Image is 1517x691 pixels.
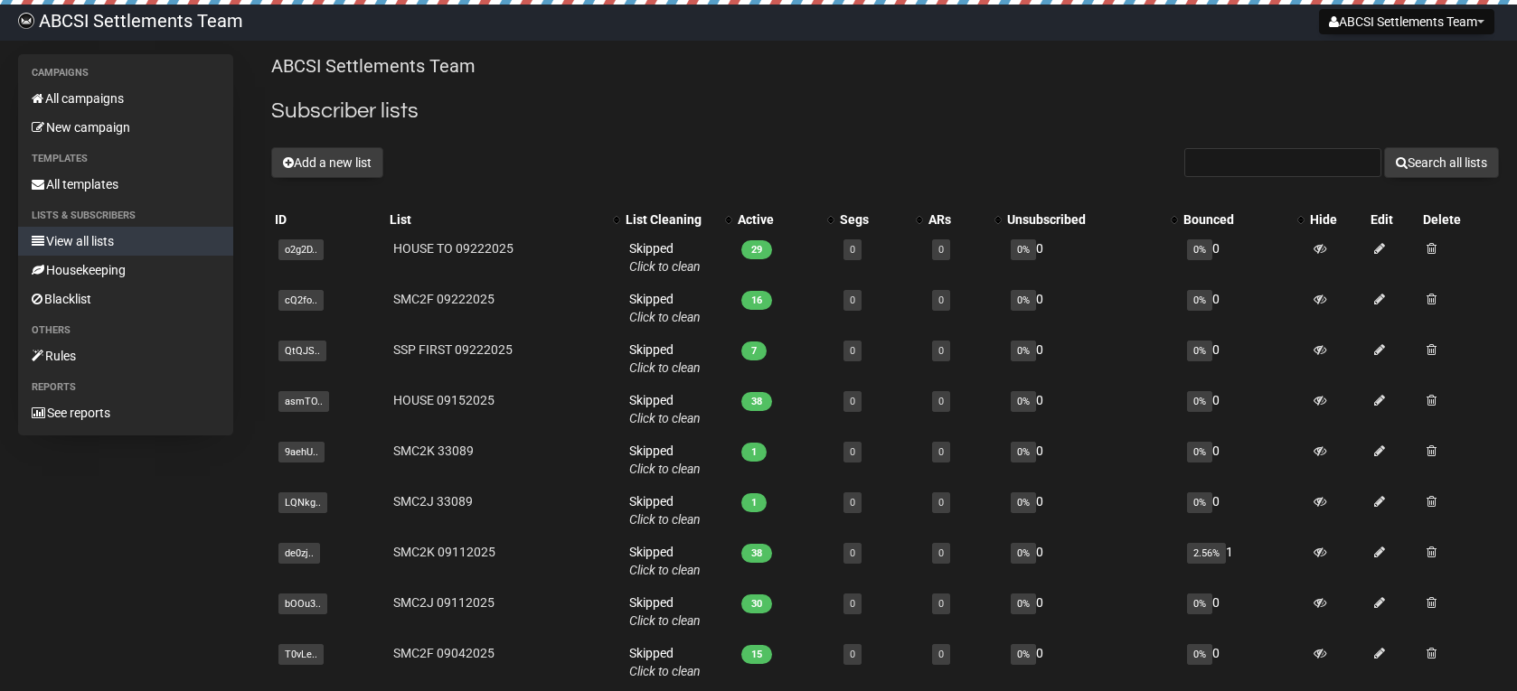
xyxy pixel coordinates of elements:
span: Skipped [629,292,701,324]
a: See reports [18,398,233,427]
td: 0 [1003,434,1180,485]
span: 38 [741,392,772,411]
span: 0% [1011,341,1036,361]
a: 0 [938,345,944,357]
p: ABCSI Settlements Team [271,54,1499,79]
a: All campaigns [18,84,233,113]
span: 29 [741,240,772,259]
span: 0% [1187,492,1212,513]
div: ARs [928,210,985,229]
a: 0 [938,244,944,256]
div: List [390,210,605,229]
span: 9aehU.. [278,442,325,462]
th: ARs: No sort applied, activate to apply an ascending sort [925,207,1003,232]
span: 0% [1011,442,1036,462]
li: Campaigns [18,62,233,84]
a: SMC2J 33089 [393,494,473,509]
span: 0% [1011,644,1036,665]
li: Reports [18,377,233,398]
td: 0 [1180,434,1307,485]
span: QtQJS.. [278,341,326,361]
th: Unsubscribed: No sort applied, activate to apply an ascending sort [1003,207,1180,232]
span: 0% [1011,391,1036,412]
span: Skipped [629,545,701,577]
span: Skipped [629,494,701,527]
span: o2g2D.. [278,239,324,260]
a: 0 [938,497,944,509]
span: 0% [1011,543,1036,564]
span: 0% [1187,239,1212,260]
span: 1 [741,443,767,462]
span: 0% [1011,290,1036,311]
td: 0 [1180,384,1307,434]
a: SMC2F 09222025 [393,292,495,306]
td: 0 [1180,485,1307,536]
td: 0 [1003,637,1180,687]
span: 0% [1187,290,1212,311]
a: HOUSE 09152025 [393,393,495,407]
td: 0 [1003,283,1180,333]
div: Delete [1423,210,1495,229]
a: Click to clean [629,664,701,678]
td: 0 [1180,283,1307,333]
a: SMC2K 09112025 [393,545,495,559]
a: 0 [850,294,855,306]
span: 0% [1187,341,1212,361]
a: SSP FIRST 09222025 [393,342,513,357]
span: 0% [1187,644,1212,665]
td: 0 [1003,333,1180,384]
th: Hide: No sort applied, sorting is disabled [1306,207,1367,232]
span: cQ2fo.. [278,290,324,311]
li: Templates [18,148,233,170]
th: List Cleaning: No sort applied, activate to apply an ascending sort [622,207,734,232]
span: 0% [1011,239,1036,260]
a: View all lists [18,227,233,256]
th: Active: No sort applied, activate to apply an ascending sort [734,207,836,232]
span: Skipped [629,393,701,425]
a: Click to clean [629,360,701,375]
a: 0 [938,649,944,660]
a: HOUSE TO 09222025 [393,241,514,256]
a: 0 [850,497,855,509]
span: T0vLe.. [278,644,324,665]
a: 0 [850,446,855,458]
td: 0 [1003,536,1180,586]
th: Segs: No sort applied, activate to apply an ascending sort [836,207,925,232]
a: 0 [850,396,855,407]
a: Click to clean [629,259,701,274]
a: SMC2F 09042025 [393,646,495,660]
td: 0 [1180,586,1307,637]
a: Click to clean [629,613,701,628]
li: Others [18,320,233,341]
td: 0 [1003,586,1180,637]
span: 2.56% [1187,543,1226,564]
a: SMC2K 33089 [393,444,474,458]
a: 0 [938,598,944,610]
h2: Subscriber lists [271,95,1499,127]
span: 0% [1011,593,1036,614]
td: 0 [1180,333,1307,384]
div: Unsubscribed [1007,210,1162,229]
div: List Cleaning [626,210,716,229]
div: Bounced [1183,210,1289,229]
div: Active [738,210,818,229]
a: 0 [850,649,855,660]
span: LQNkg.. [278,492,327,513]
a: 0 [938,547,944,559]
th: Bounced: No sort applied, activate to apply an ascending sort [1180,207,1307,232]
a: 0 [938,294,944,306]
div: Hide [1310,210,1363,229]
td: 0 [1003,232,1180,283]
div: Edit [1371,210,1416,229]
span: Skipped [629,241,701,274]
div: ID [275,210,382,229]
td: 0 [1180,232,1307,283]
td: 0 [1003,485,1180,536]
td: 0 [1180,637,1307,687]
span: 0% [1187,391,1212,412]
button: Search all lists [1384,147,1499,178]
span: Skipped [629,646,701,678]
span: Skipped [629,595,701,628]
a: Click to clean [629,310,701,324]
a: Click to clean [629,512,701,527]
